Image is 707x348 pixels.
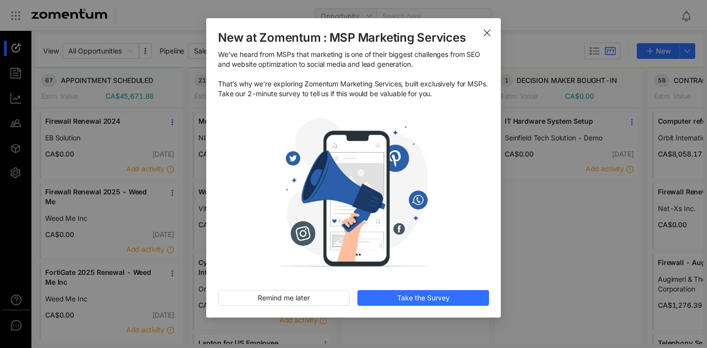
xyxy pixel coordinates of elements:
button: Close [473,18,501,46]
span: Take the Survey [397,293,450,304]
img: mobile-mark.jpg [218,107,489,279]
span: New at Zomentum : MSP Marketing Services [218,30,489,46]
button: Take the Survey [357,291,489,306]
span: Remind me later [258,293,310,304]
button: Remind me later [218,291,350,306]
span: We’ve heard from MSPs that marketing is one of their biggest challenges from SEO and website opti... [218,50,489,99]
